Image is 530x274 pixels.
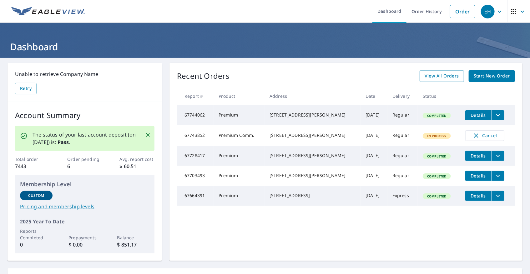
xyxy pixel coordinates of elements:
[67,162,102,170] p: 6
[387,105,418,125] td: Regular
[214,125,265,146] td: Premium Comm.
[214,146,265,166] td: Premium
[120,156,155,162] p: Avg. report cost
[361,186,387,206] td: [DATE]
[177,166,214,186] td: 67703493
[20,241,53,248] p: 0
[423,113,450,118] span: Completed
[15,110,154,121] p: Account Summary
[20,203,149,210] a: Pricing and membership levels
[270,112,356,118] div: [STREET_ADDRESS][PERSON_NAME]
[465,171,492,181] button: detailsBtn-67703493
[472,132,498,139] span: Cancel
[68,241,101,248] p: $ 0.00
[11,7,85,16] img: EV Logo
[177,186,214,206] td: 67664391
[361,146,387,166] td: [DATE]
[15,156,50,162] p: Total order
[492,110,504,120] button: filesDropdownBtn-67744062
[387,146,418,166] td: Regular
[387,186,418,206] td: Express
[214,166,265,186] td: Premium
[450,5,475,18] a: Order
[20,180,149,188] p: Membership Level
[425,72,459,80] span: View All Orders
[270,172,356,179] div: [STREET_ADDRESS][PERSON_NAME]
[58,139,69,146] b: Pass
[117,241,150,248] p: $ 851.17
[177,146,214,166] td: 67728417
[20,85,32,92] span: Retry
[361,125,387,146] td: [DATE]
[465,110,492,120] button: detailsBtn-67744062
[120,162,155,170] p: $ 60.51
[387,166,418,186] td: Regular
[270,132,356,138] div: [STREET_ADDRESS][PERSON_NAME]
[423,134,450,138] span: In Process
[67,156,102,162] p: Order pending
[117,234,150,241] p: Balance
[15,83,37,94] button: Retry
[177,125,214,146] td: 67743852
[270,152,356,159] div: [STREET_ADDRESS][PERSON_NAME]
[492,151,504,161] button: filesDropdownBtn-67728417
[474,72,510,80] span: Start New Order
[177,105,214,125] td: 67744062
[469,173,488,179] span: Details
[469,153,488,159] span: Details
[20,228,53,241] p: Reports Completed
[361,105,387,125] td: [DATE]
[423,194,450,198] span: Completed
[177,70,230,82] p: Recent Orders
[387,125,418,146] td: Regular
[15,162,50,170] p: 7443
[492,171,504,181] button: filesDropdownBtn-67703493
[418,87,460,105] th: Status
[265,87,361,105] th: Address
[387,87,418,105] th: Delivery
[469,70,515,82] a: Start New Order
[361,166,387,186] td: [DATE]
[8,40,522,53] h1: Dashboard
[465,130,504,141] button: Cancel
[33,131,138,146] p: The status of your last account deposit (on [DATE]) is: .
[20,218,149,225] p: 2025 Year To Date
[177,87,214,105] th: Report #
[481,5,495,18] div: EH
[465,191,492,201] button: detailsBtn-67664391
[28,193,44,198] p: Custom
[270,192,356,199] div: [STREET_ADDRESS]
[469,112,488,118] span: Details
[68,234,101,241] p: Prepayments
[144,131,152,139] button: Close
[423,154,450,158] span: Completed
[214,87,265,105] th: Product
[15,70,154,78] p: Unable to retrieve Company Name
[492,191,504,201] button: filesDropdownBtn-67664391
[465,151,492,161] button: detailsBtn-67728417
[214,186,265,206] td: Premium
[361,87,387,105] th: Date
[469,193,488,199] span: Details
[214,105,265,125] td: Premium
[423,174,450,178] span: Completed
[420,70,464,82] a: View All Orders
